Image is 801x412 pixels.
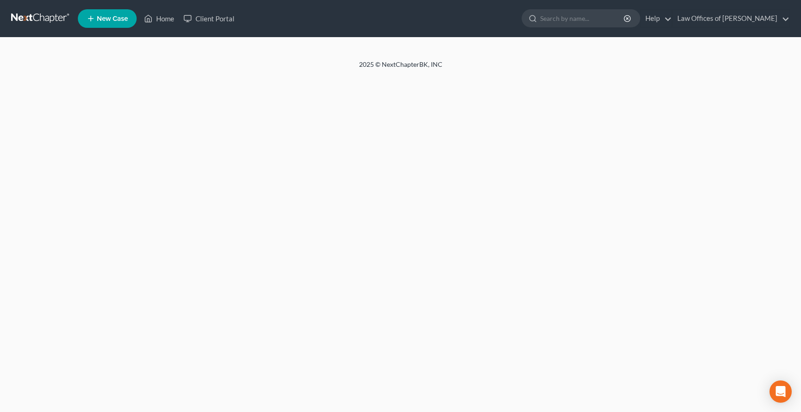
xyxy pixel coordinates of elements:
[673,10,789,27] a: Law Offices of [PERSON_NAME]
[641,10,672,27] a: Help
[139,10,179,27] a: Home
[97,15,128,22] span: New Case
[769,380,792,403] div: Open Intercom Messenger
[540,10,625,27] input: Search by name...
[137,60,665,77] div: 2025 © NextChapterBK, INC
[179,10,239,27] a: Client Portal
